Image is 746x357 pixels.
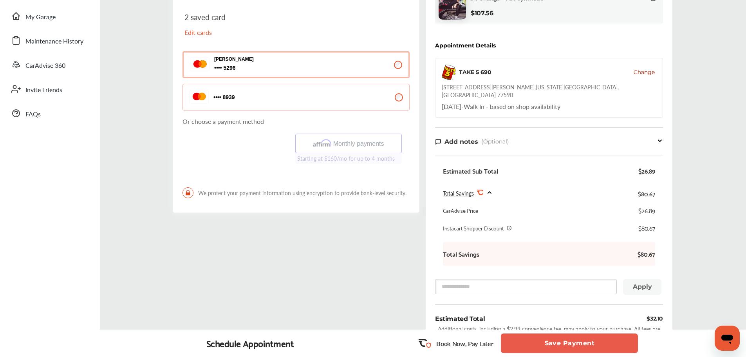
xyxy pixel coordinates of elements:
[214,64,293,72] span: 5296
[182,187,193,198] img: LockIcon.bb451512.svg
[7,30,92,51] a: Maintenance History
[435,314,485,323] div: Estimated Total
[182,187,410,198] span: We protect your payment information using encryption to provide bank-level security.
[471,9,493,17] b: $107.56
[214,64,222,72] p: 5296
[7,79,92,99] a: Invite Friends
[25,61,65,71] span: CarAdvise 360
[184,28,292,37] p: Edit cards
[715,326,740,351] iframe: Button to launch messaging window
[435,325,663,341] div: Additional costs, including a $2.99 convenience fee, may apply to your purchase. All fees are sub...
[634,68,655,76] button: Change
[214,56,293,62] p: [PERSON_NAME]
[443,167,498,175] div: Estimated Sub Total
[25,85,62,95] span: Invite Friends
[442,65,456,80] img: logo-take5.png
[182,84,410,111] button: 8939 8939
[443,207,478,214] div: CarAdvise Price
[182,51,410,78] button: [PERSON_NAME] 5296 5296
[206,338,294,349] div: Schedule Appointment
[632,250,655,258] b: $80.67
[25,36,83,47] span: Maintenance History
[638,224,655,232] div: $80.67
[443,250,479,258] b: Total Savings
[501,333,638,353] button: Save Payment
[25,109,41,120] span: FAQs
[184,13,292,43] div: 2 saved card
[25,12,56,22] span: My Garage
[182,117,410,126] p: Or choose a payment method
[442,102,461,111] span: [DATE]
[7,54,92,75] a: CarAdvise 360
[442,102,560,111] div: Walk In - based on shop availability
[638,188,655,199] div: $80.67
[435,42,496,49] div: Appointment Details
[435,138,441,145] img: note-icon.db9493fa.svg
[213,94,235,101] span: 8939
[7,103,92,123] a: FAQs
[443,224,504,232] div: Instacart Shopper Discount
[442,83,656,99] div: [STREET_ADDRESS][PERSON_NAME] , [US_STATE][GEOGRAPHIC_DATA] , [GEOGRAPHIC_DATA] 77590
[436,339,493,348] p: Book Now, Pay Later
[623,279,661,295] button: Apply
[443,189,474,197] span: Total Savings
[481,138,509,145] span: (Optional)
[213,94,221,101] p: 8939
[638,207,655,214] div: $26.89
[638,167,655,175] div: $26.89
[7,6,92,26] a: My Garage
[444,138,478,145] span: Add notes
[461,102,464,111] span: -
[459,68,491,76] div: TAKE 5 690
[647,314,663,323] div: $32.10
[182,134,289,179] iframe: PayPal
